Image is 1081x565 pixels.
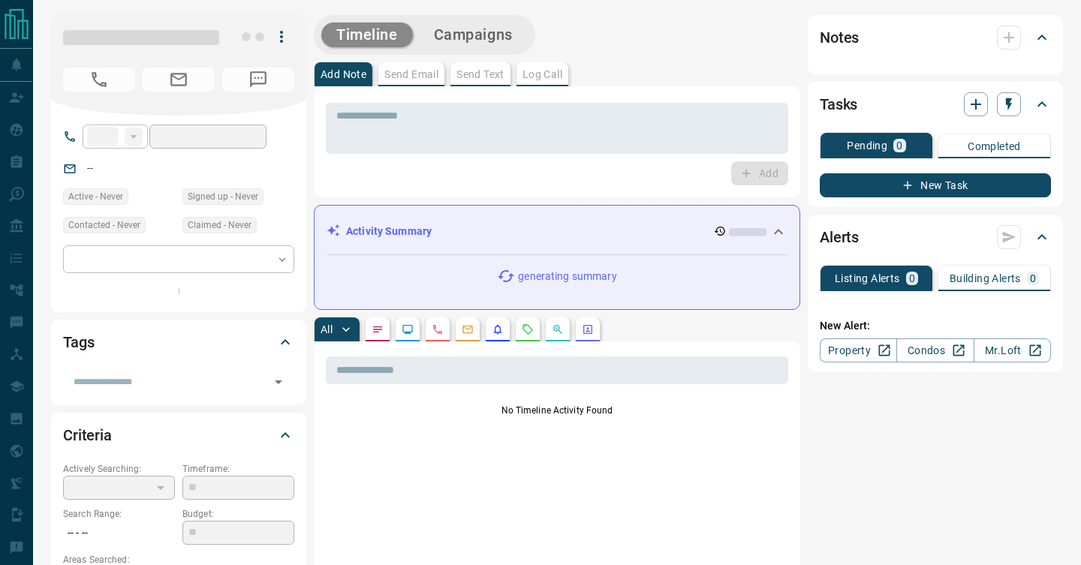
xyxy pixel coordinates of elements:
[820,173,1051,197] button: New Task
[820,20,1051,56] div: Notes
[462,323,474,335] svg: Emails
[63,330,94,354] h2: Tags
[268,371,289,392] button: Open
[68,218,140,233] span: Contacted - Never
[582,323,594,335] svg: Agent Actions
[820,219,1051,255] div: Alerts
[346,224,432,239] p: Activity Summary
[950,273,1021,284] p: Building Alerts
[188,189,258,204] span: Signed up - Never
[820,86,1051,122] div: Tasks
[63,423,112,447] h2: Criteria
[321,324,333,335] p: All
[63,507,175,521] p: Search Range:
[820,225,859,249] h2: Alerts
[68,189,123,204] span: Active - Never
[326,404,788,417] p: No Timeline Activity Found
[820,92,857,116] h2: Tasks
[87,162,93,174] a: --
[143,68,215,92] span: No Email
[372,323,384,335] svg: Notes
[909,273,915,284] p: 0
[321,23,413,47] button: Timeline
[896,140,902,151] p: 0
[63,462,175,476] p: Actively Searching:
[847,140,887,151] p: Pending
[968,141,1021,152] p: Completed
[321,69,366,80] p: Add Note
[820,338,897,362] a: Property
[1030,273,1036,284] p: 0
[820,318,1051,334] p: New Alert:
[522,323,534,335] svg: Requests
[974,338,1051,362] a: Mr.Loft
[63,417,294,453] div: Criteria
[518,269,616,284] p: generating summary
[182,507,294,521] p: Budget:
[432,323,444,335] svg: Calls
[327,218,787,245] div: Activity Summary
[552,323,564,335] svg: Opportunities
[820,26,859,50] h2: Notes
[63,68,135,92] span: No Number
[402,323,414,335] svg: Lead Browsing Activity
[492,323,504,335] svg: Listing Alerts
[222,68,294,92] span: No Number
[188,218,251,233] span: Claimed - Never
[419,23,528,47] button: Campaigns
[63,324,294,360] div: Tags
[896,338,974,362] a: Condos
[63,521,175,545] p: -- - --
[182,462,294,476] p: Timeframe:
[835,273,900,284] p: Listing Alerts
